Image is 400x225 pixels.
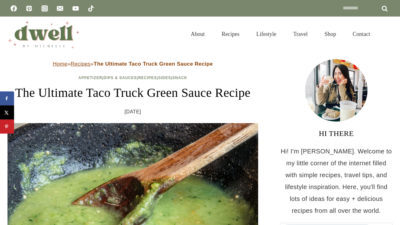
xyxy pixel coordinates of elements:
a: TikTok [85,2,97,15]
span: | | | | [78,76,187,80]
a: Instagram [38,2,51,15]
button: View Search Form [382,29,392,39]
a: Email [54,2,66,15]
h3: HI THERE [280,128,392,139]
a: Pinterest [23,2,35,15]
time: [DATE] [125,107,141,117]
a: Travel [285,23,316,45]
a: Facebook [7,2,20,15]
a: Dips & Sauces [103,76,137,80]
a: Shop [316,23,344,45]
a: Recipes [71,61,91,67]
strong: The Ultimate Taco Truck Green Sauce Recipe [94,61,213,67]
nav: Primary Navigation [182,23,379,45]
a: Recipes [138,76,157,80]
a: Lifestyle [248,23,285,45]
a: Home [53,61,67,67]
a: YouTube [69,2,82,15]
span: » » [53,61,213,67]
a: Sides [158,76,171,80]
a: About [182,23,213,45]
img: DWELL by michelle [7,20,79,48]
h1: The Ultimate Taco Truck Green Sauce Recipe [7,83,258,102]
p: Hi! I'm [PERSON_NAME]. Welcome to my little corner of the internet filled with simple recipes, tr... [280,145,392,217]
a: Recipes [213,23,248,45]
a: Appetizer [78,76,102,80]
a: Snack [172,76,187,80]
a: Contact [344,23,379,45]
